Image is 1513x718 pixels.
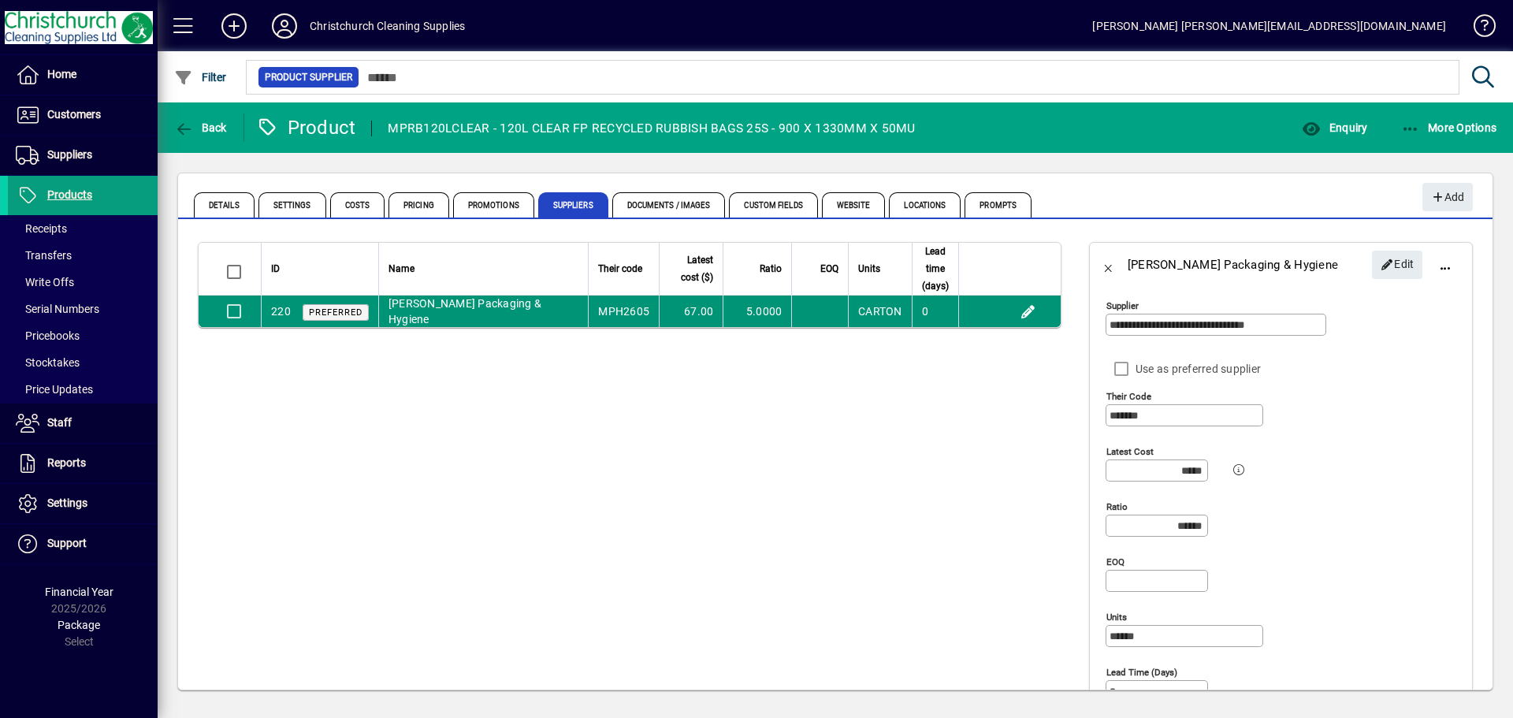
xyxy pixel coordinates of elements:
[1397,113,1501,142] button: More Options
[47,497,87,509] span: Settings
[1422,183,1473,211] button: Add
[174,71,227,84] span: Filter
[858,260,880,277] span: Units
[723,296,791,327] td: 5.0000
[1298,113,1371,142] button: Enquiry
[259,12,310,40] button: Profile
[822,192,886,218] span: Website
[16,356,80,369] span: Stocktakes
[47,148,92,161] span: Suppliers
[47,68,76,80] span: Home
[8,136,158,175] a: Suppliers
[760,260,782,277] span: Ratio
[848,296,912,327] td: CARTON
[1106,300,1139,311] mat-label: Supplier
[194,192,255,218] span: Details
[1462,3,1493,54] a: Knowledge Base
[1106,667,1177,678] mat-label: Lead time (days)
[1106,501,1128,512] mat-label: Ratio
[612,192,726,218] span: Documents / Images
[388,116,915,141] div: MPRB120LCLEAR - 120L CLEAR FP RECYCLED RUBBISH BAGS 25S - 900 X 1330MM X 50MU
[8,242,158,269] a: Transfers
[8,404,158,443] a: Staff
[729,192,817,218] span: Custom Fields
[1381,251,1414,277] span: Edit
[271,303,291,320] div: 220
[8,524,158,564] a: Support
[1016,299,1041,324] button: Edit
[8,269,158,296] a: Write Offs
[47,416,72,429] span: Staff
[16,329,80,342] span: Pricebooks
[8,215,158,242] a: Receipts
[8,444,158,483] a: Reports
[58,619,100,631] span: Package
[1106,391,1151,402] mat-label: Their code
[388,260,414,277] span: Name
[258,192,326,218] span: Settings
[1092,13,1446,39] div: [PERSON_NAME] [PERSON_NAME][EMAIL_ADDRESS][DOMAIN_NAME]
[8,55,158,95] a: Home
[1302,121,1367,134] span: Enquiry
[1128,252,1338,277] div: [PERSON_NAME] Packaging & Hygiene
[965,192,1032,218] span: Prompts
[47,456,86,469] span: Reports
[158,113,244,142] app-page-header-button: Back
[453,192,534,218] span: Promotions
[45,586,113,598] span: Financial Year
[1106,556,1125,567] mat-label: EOQ
[820,260,838,277] span: EOQ
[659,296,723,327] td: 67.00
[170,113,231,142] button: Back
[8,484,158,523] a: Settings
[889,192,961,218] span: Locations
[330,192,385,218] span: Costs
[598,260,642,277] span: Their code
[16,303,99,315] span: Serial Numbers
[538,192,608,218] span: Suppliers
[271,260,280,277] span: ID
[8,322,158,349] a: Pricebooks
[922,243,949,295] span: Lead time (days)
[378,296,589,327] td: [PERSON_NAME] Packaging & Hygiene
[1090,246,1128,284] button: Back
[8,296,158,322] a: Serial Numbers
[310,13,465,39] div: Christchurch Cleaning Supplies
[1106,446,1154,457] mat-label: Latest cost
[16,276,74,288] span: Write Offs
[309,307,362,318] span: Preferred
[8,349,158,376] a: Stocktakes
[588,296,659,327] td: MPH2605
[265,69,352,85] span: Product Supplier
[8,376,158,403] a: Price Updates
[47,537,87,549] span: Support
[47,188,92,201] span: Products
[1106,612,1127,623] mat-label: Units
[47,108,101,121] span: Customers
[16,222,67,235] span: Receipts
[669,251,713,286] span: Latest cost ($)
[912,296,958,327] td: 0
[256,115,356,140] div: Product
[8,95,158,135] a: Customers
[209,12,259,40] button: Add
[1372,251,1422,279] button: Edit
[16,383,93,396] span: Price Updates
[170,63,231,91] button: Filter
[1430,184,1464,210] span: Add
[174,121,227,134] span: Back
[1401,121,1497,134] span: More Options
[16,249,72,262] span: Transfers
[1426,246,1464,284] button: More options
[388,192,449,218] span: Pricing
